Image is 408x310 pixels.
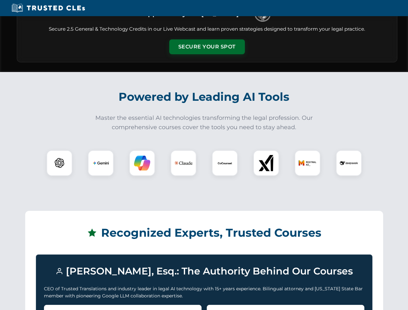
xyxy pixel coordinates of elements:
[47,150,72,176] div: ChatGPT
[36,222,372,244] h2: Recognized Experts, Trusted Courses
[25,86,383,108] h2: Powered by Leading AI Tools
[174,154,193,172] img: Claude Logo
[169,39,245,54] button: Secure Your Spot
[91,113,317,132] p: Master the essential AI technologies transforming the legal profession. Our comprehensive courses...
[298,154,317,172] img: Mistral AI Logo
[340,154,358,172] img: DeepSeek Logo
[171,150,196,176] div: Claude
[93,155,109,171] img: Gemini Logo
[295,150,320,176] div: Mistral AI
[336,150,362,176] div: DeepSeek
[25,26,389,33] p: Secure 2.5 General & Technology Credits in our Live Webcast and learn proven strategies designed ...
[253,150,279,176] div: xAI
[50,154,69,172] img: ChatGPT Logo
[44,285,364,300] p: CEO of Trusted Translations and industry leader in legal AI technology with 15+ years experience....
[10,3,87,13] img: Trusted CLEs
[129,150,155,176] div: Copilot
[212,150,238,176] div: CoCounsel
[88,150,114,176] div: Gemini
[258,155,274,171] img: xAI Logo
[44,263,364,280] h3: [PERSON_NAME], Esq.: The Authority Behind Our Courses
[134,155,150,171] img: Copilot Logo
[217,155,233,171] img: CoCounsel Logo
